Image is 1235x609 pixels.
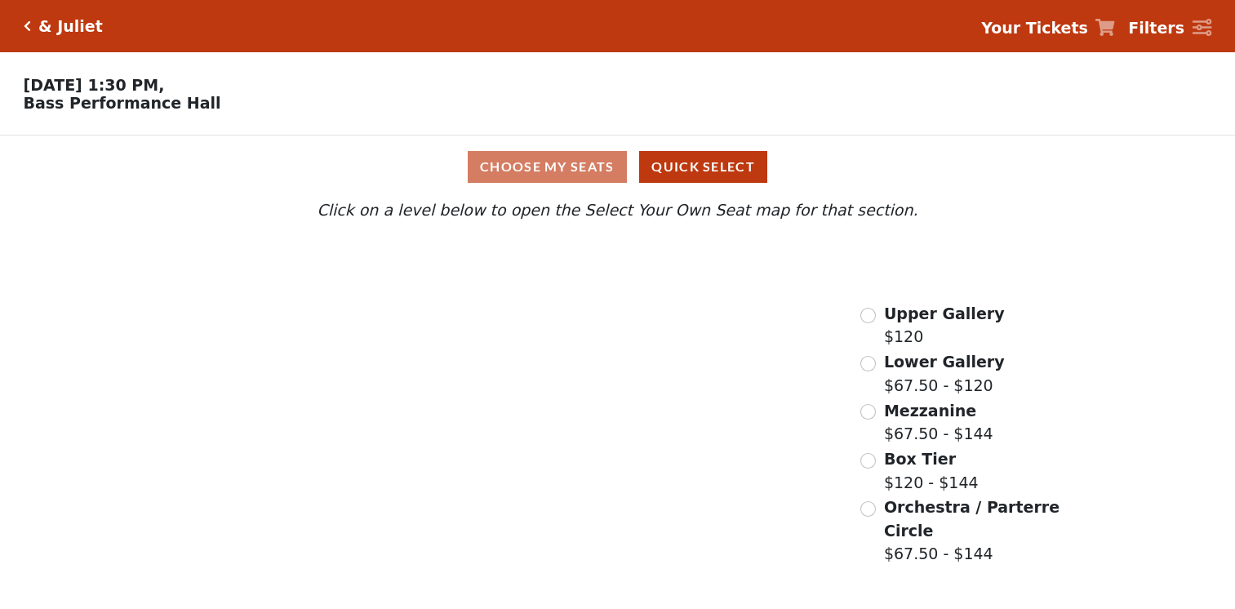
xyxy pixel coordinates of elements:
[38,17,103,36] h5: & Juliet
[1128,16,1211,40] a: Filters
[884,350,1005,397] label: $67.50 - $120
[1128,19,1184,37] strong: Filters
[320,300,593,386] path: Lower Gallery - Seats Available: 59
[24,20,31,32] a: Click here to go back to filters
[884,498,1060,540] span: Orchestra / Parterre Circle
[884,302,1005,349] label: $120
[639,151,767,183] button: Quick Select
[981,16,1115,40] a: Your Tickets
[981,19,1088,37] strong: Your Tickets
[166,198,1068,222] p: Click on a level below to open the Select Your Own Seat map for that section.
[884,353,1005,371] span: Lower Gallery
[884,450,956,468] span: Box Tier
[884,402,976,420] span: Mezzanine
[884,496,1062,566] label: $67.50 - $144
[884,399,993,446] label: $67.50 - $144
[884,447,979,494] label: $120 - $144
[884,304,1005,322] span: Upper Gallery
[300,248,558,310] path: Upper Gallery - Seats Available: 295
